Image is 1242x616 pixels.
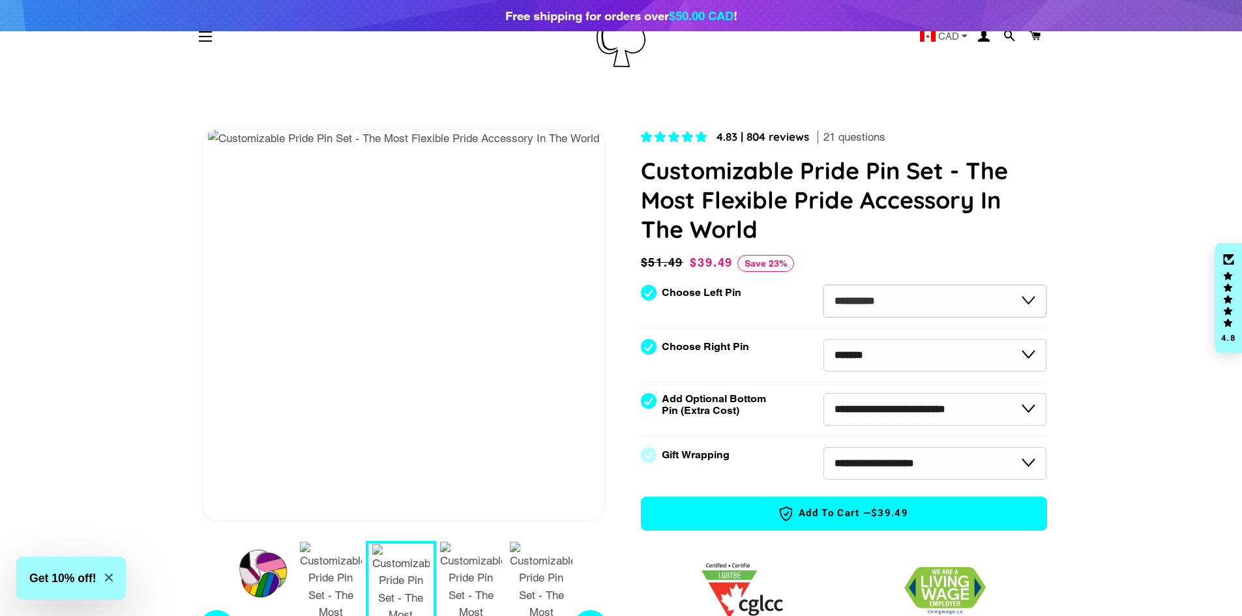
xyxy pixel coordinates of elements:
[904,567,986,615] img: 1706832627.png
[662,341,749,353] label: Choose Right Pin
[1220,334,1236,342] div: 4.8
[208,130,599,147] img: Customizable Pride Pin Set - The Most Flexible Pride Accessory In The World
[737,255,794,272] span: Save 23%
[203,130,604,152] div: 3 / 7
[661,505,1027,522] span: Add to Cart —
[669,8,733,23] span: $50.00 CAD
[641,497,1047,531] button: Add to Cart —$39.49
[662,393,771,417] label: Add Optional Bottom Pin (Extra Cost)
[938,31,959,41] span: CAD
[690,256,733,269] span: $39.49
[717,130,809,143] span: 4.83 | 804 reviews
[641,254,687,272] span: $51.49
[1215,243,1242,354] div: Click to open Judge.me floating reviews tab
[641,130,710,143] span: 4.83 stars
[871,506,908,520] span: $39.49
[662,449,730,461] label: Gift Wrapping
[662,287,741,299] label: Choose Left Pin
[235,541,296,602] button: 1 / 7
[597,7,645,67] img: Pin-Ace
[823,130,885,145] span: 21 questions
[641,156,1047,244] h1: Customizable Pride Pin Set - The Most Flexible Pride Accessory In The World
[505,7,737,25] div: Free shipping for orders over !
